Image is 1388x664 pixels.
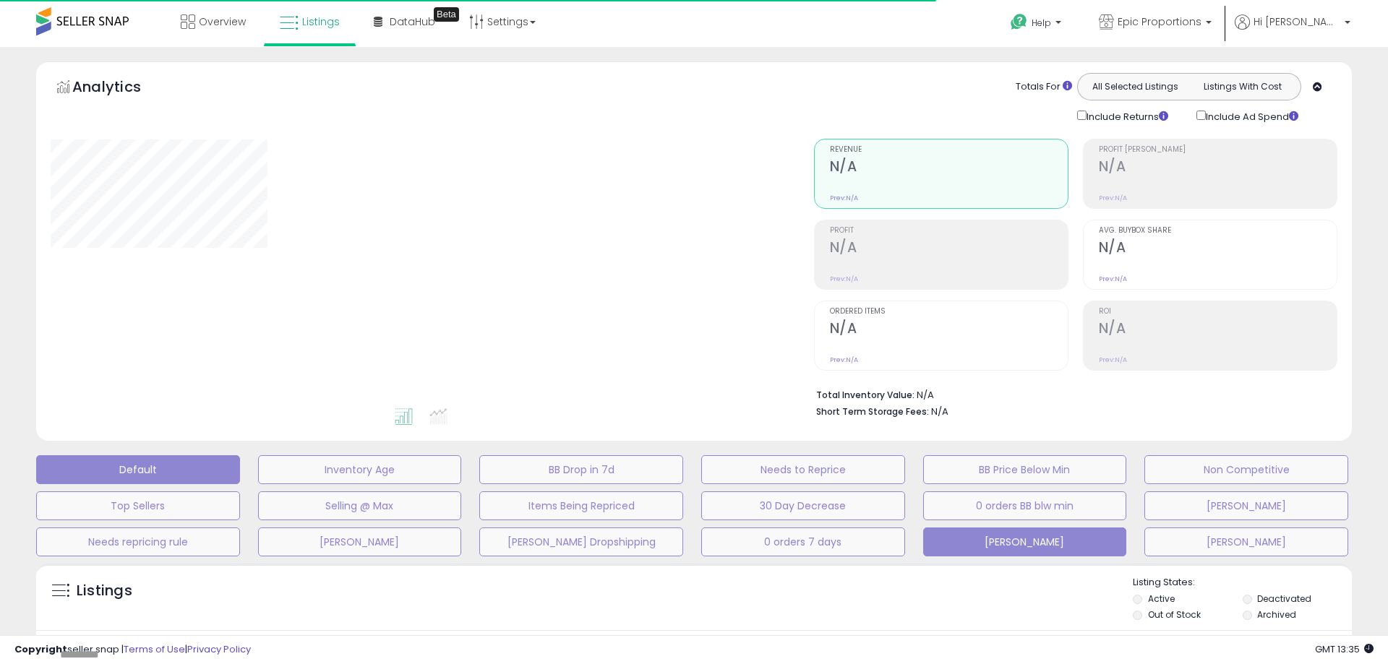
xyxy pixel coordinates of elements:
[1188,77,1296,96] button: Listings With Cost
[1099,308,1337,316] span: ROI
[1016,80,1072,94] div: Totals For
[72,77,169,100] h5: Analytics
[302,14,340,29] span: Listings
[830,308,1068,316] span: Ordered Items
[479,527,683,556] button: [PERSON_NAME] Dropshipping
[830,355,858,364] small: Prev: N/A
[923,491,1127,520] button: 0 orders BB blw min
[830,158,1068,178] h2: N/A
[923,455,1127,484] button: BB Price Below Min
[1144,491,1348,520] button: [PERSON_NAME]
[14,642,67,656] strong: Copyright
[1099,275,1127,283] small: Prev: N/A
[816,389,914,401] b: Total Inventory Value:
[1144,455,1348,484] button: Non Competitive
[1099,239,1337,259] h2: N/A
[479,455,683,484] button: BB Drop in 7d
[816,385,1327,402] li: N/A
[1254,14,1340,29] span: Hi [PERSON_NAME]
[816,405,929,418] b: Short Term Storage Fees:
[258,455,462,484] button: Inventory Age
[830,194,858,202] small: Prev: N/A
[1081,77,1189,96] button: All Selected Listings
[830,275,858,283] small: Prev: N/A
[701,491,905,520] button: 30 Day Decrease
[258,527,462,556] button: [PERSON_NAME]
[1066,108,1186,124] div: Include Returns
[258,491,462,520] button: Selling @ Max
[1118,14,1201,29] span: Epic Proportions
[931,405,948,418] span: N/A
[1099,158,1337,178] h2: N/A
[1010,13,1028,31] i: Get Help
[830,227,1068,235] span: Profit
[701,455,905,484] button: Needs to Reprice
[1099,146,1337,154] span: Profit [PERSON_NAME]
[830,239,1068,259] h2: N/A
[36,455,240,484] button: Default
[390,14,435,29] span: DataHub
[830,146,1068,154] span: Revenue
[1186,108,1321,124] div: Include Ad Spend
[36,491,240,520] button: Top Sellers
[14,643,251,657] div: seller snap | |
[1032,17,1051,29] span: Help
[1099,194,1127,202] small: Prev: N/A
[999,2,1076,47] a: Help
[1099,355,1127,364] small: Prev: N/A
[701,527,905,556] button: 0 orders 7 days
[36,527,240,556] button: Needs repricing rule
[830,320,1068,340] h2: N/A
[199,14,246,29] span: Overview
[434,7,459,22] div: Tooltip anchor
[1099,227,1337,235] span: Avg. Buybox Share
[479,491,683,520] button: Items Being Repriced
[1144,527,1348,556] button: [PERSON_NAME]
[923,527,1127,556] button: [PERSON_NAME]
[1099,320,1337,340] h2: N/A
[1235,14,1350,47] a: Hi [PERSON_NAME]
